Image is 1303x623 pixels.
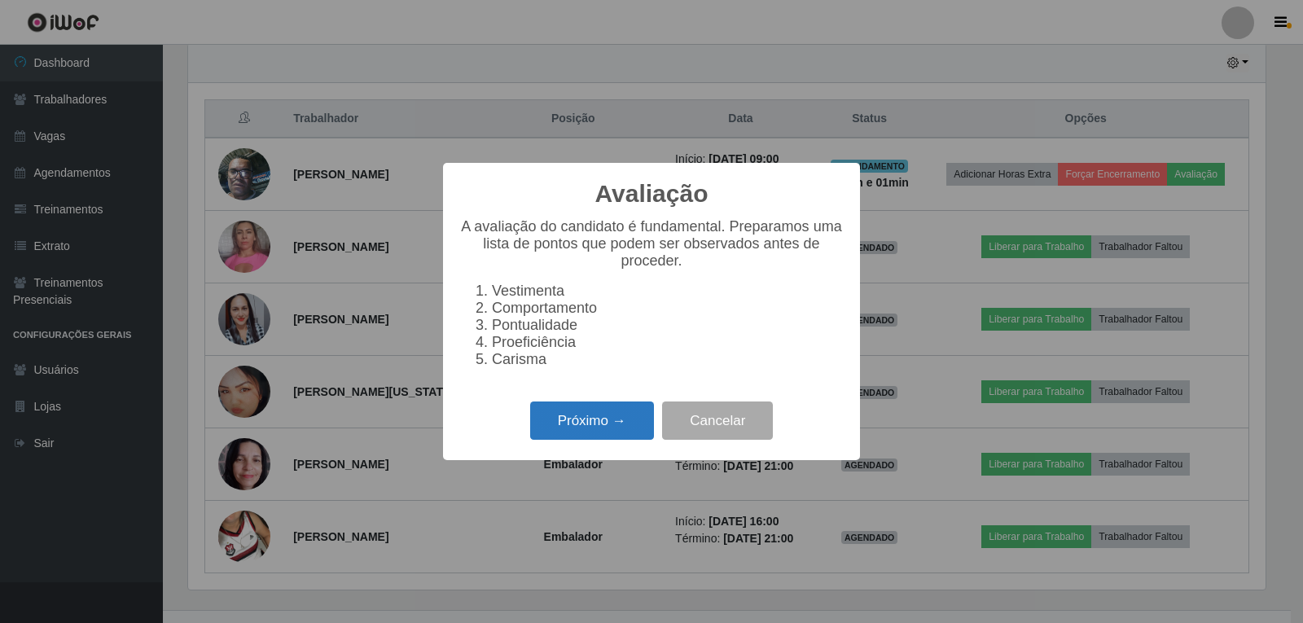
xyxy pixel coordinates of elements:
[492,300,844,317] li: Comportamento
[492,317,844,334] li: Pontualidade
[662,401,773,440] button: Cancelar
[459,218,844,270] p: A avaliação do candidato é fundamental. Preparamos uma lista de pontos que podem ser observados a...
[492,334,844,351] li: Proeficiência
[530,401,654,440] button: Próximo →
[492,283,844,300] li: Vestimenta
[595,179,709,208] h2: Avaliação
[492,351,844,368] li: Carisma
